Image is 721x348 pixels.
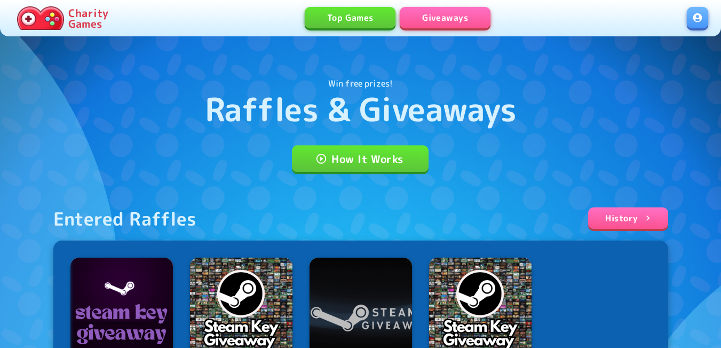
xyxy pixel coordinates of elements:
[13,4,113,32] a: Charity Games
[305,7,395,28] a: Top Games
[68,7,108,29] p: Charity Games
[328,77,393,90] p: Win free prizes!
[205,90,517,128] h1: Raffles & Giveaways
[292,145,429,172] a: How It Works
[17,6,64,30] img: Charity.Games
[588,207,668,229] a: History
[400,7,490,28] a: Giveaways
[53,207,197,230] div: Entered Raffles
